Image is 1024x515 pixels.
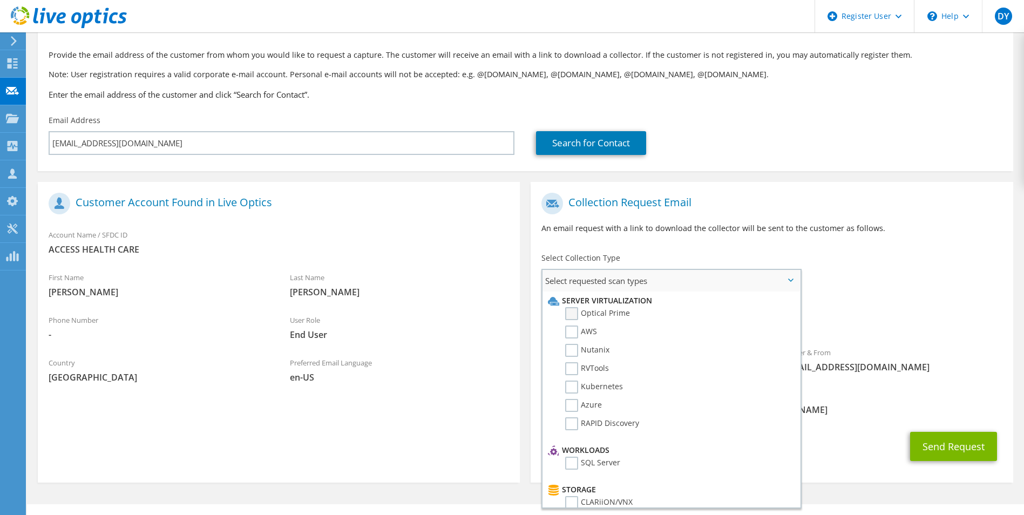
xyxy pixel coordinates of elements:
[38,223,520,261] div: Account Name / SFDC ID
[279,266,520,303] div: Last Name
[531,384,1013,421] div: CC & Reply To
[565,417,639,430] label: RAPID Discovery
[49,243,509,255] span: ACCESS HEALTH CARE
[49,115,100,126] label: Email Address
[531,341,772,378] div: To
[290,371,510,383] span: en-US
[565,496,633,509] label: CLARiiON/VNX
[565,457,620,470] label: SQL Server
[565,326,597,338] label: AWS
[38,309,279,346] div: Phone Number
[541,253,620,263] label: Select Collection Type
[536,131,646,155] a: Search for Contact
[531,296,1013,336] div: Requested Collections
[49,286,268,298] span: [PERSON_NAME]
[783,361,1002,373] span: [EMAIL_ADDRESS][DOMAIN_NAME]
[290,329,510,341] span: End User
[995,8,1012,25] span: DY
[565,307,630,320] label: Optical Prime
[565,399,602,412] label: Azure
[927,11,937,21] svg: \n
[545,294,794,307] li: Server Virtualization
[541,222,1002,234] p: An email request with a link to download the collector will be sent to the customer as follows.
[565,344,609,357] label: Nutanix
[38,266,279,303] div: First Name
[49,69,1002,80] p: Note: User registration requires a valid corporate e-mail account. Personal e-mail accounts will ...
[49,49,1002,61] p: Provide the email address of the customer from whom you would like to request a capture. The cust...
[565,362,609,375] label: RVTools
[38,351,279,389] div: Country
[49,193,504,214] h1: Customer Account Found in Live Optics
[279,351,520,389] div: Preferred Email Language
[545,444,794,457] li: Workloads
[49,89,1002,100] h3: Enter the email address of the customer and click “Search for Contact”.
[541,193,996,214] h1: Collection Request Email
[290,286,510,298] span: [PERSON_NAME]
[772,341,1013,378] div: Sender & From
[565,381,623,394] label: Kubernetes
[49,329,268,341] span: -
[279,309,520,346] div: User Role
[545,483,794,496] li: Storage
[49,371,268,383] span: [GEOGRAPHIC_DATA]
[910,432,997,461] button: Send Request
[542,270,799,292] span: Select requested scan types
